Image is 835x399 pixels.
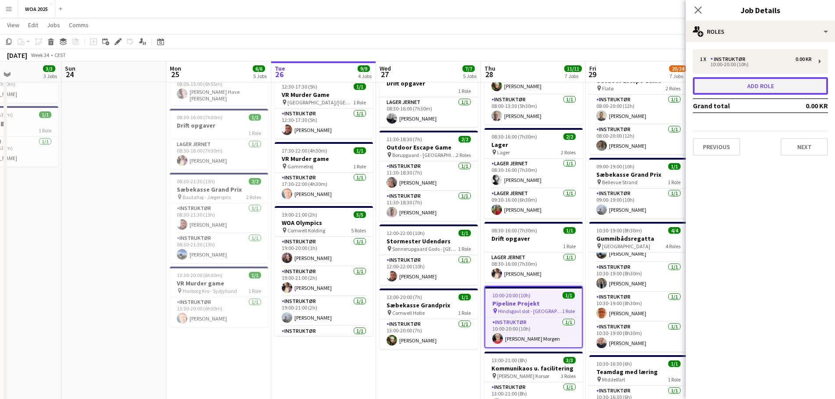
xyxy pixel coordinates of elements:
span: 1 Role [458,246,471,252]
h3: Sæbekasse Grandprix [380,301,478,309]
button: Next [781,138,828,156]
span: 3 Roles [561,373,576,379]
app-card-role: Instruktør1/119:00-20:00 (1h)[PERSON_NAME] [275,237,373,267]
span: 08:30-21:30 (13h) [177,178,215,185]
app-card-role: Lager Jernet1/108:05-15:00 (6h55m)[PERSON_NAME] Have [PERSON_NAME] [170,73,268,105]
span: 5 Roles [351,227,366,234]
span: 2/2 [459,136,471,142]
span: Week 34 [29,52,51,58]
span: 1 Role [668,376,681,383]
div: 08:30-16:00 (7h30m)1/1Drift opgaver1 RoleLager Jernet1/108:30-16:00 (7h30m)[PERSON_NAME] [170,109,268,169]
h3: Teamdag med læring [589,368,688,376]
span: 08:30-16:00 (7h30m) [177,114,222,121]
div: 4 Jobs [358,73,372,79]
span: Sonnerupgaard Gods - [GEOGRAPHIC_DATA] [392,246,458,252]
h3: VR Murder game [275,155,373,163]
span: 1 Role [668,179,681,185]
app-job-card: In progress12:30-17:30 (5h)1/1VR Murder Game [GEOGRAPHIC_DATA]/[GEOGRAPHIC_DATA]1 RoleInstruktør1... [275,71,373,139]
div: 7 Jobs [670,73,686,79]
h3: Kommunikaos u. facilitering [484,364,583,372]
h3: Drift opgaver [380,79,478,87]
span: 25 [168,69,181,79]
span: 4 Roles [666,243,681,249]
span: 1/1 [459,230,471,236]
span: Sun [65,64,75,72]
app-card-role: Instruktør1/110:00-20:00 (10h)[PERSON_NAME] Morgen [485,317,582,347]
h3: Job Details [686,4,835,16]
span: Lager [497,149,510,156]
div: 08:30-16:00 (7h30m)1/1Drift opgaver1 RoleLager Jernet1/108:30-16:00 (7h30m)[PERSON_NAME] [380,67,478,127]
span: 1/1 [668,163,681,170]
span: 1 Role [458,310,471,316]
span: 1/1 [563,227,576,234]
app-card-role: Instruktør1/119:00-21:00 (2h)[PERSON_NAME] [275,267,373,296]
span: 13:00-20:00 (7h) [387,294,422,300]
app-card-role: Instruktør1/110:30-19:00 (8h30m)[PERSON_NAME] [589,322,688,352]
app-job-card: 17:30-22:00 (4h30m)1/1VR Murder game Gammelrøj1 RoleInstruktør1/117:30-22:00 (4h30m)[PERSON_NAME] [275,142,373,203]
div: 5 Jobs [463,73,477,79]
app-card-role: Lager Jernet1/109:30-16:00 (6h30m)[PERSON_NAME] [484,189,583,218]
app-card-role: Instruktør1/108:30-21:30 (13h)[PERSON_NAME] [170,203,268,233]
span: 1/1 [39,111,51,118]
app-card-role: Instruktør1/108:30-21:30 (13h)[PERSON_NAME] [170,233,268,263]
div: 08:30-16:00 (7h30m)1/1Drift opgaver1 RoleLager Jernet1/108:30-16:00 (7h30m)[PERSON_NAME] [484,222,583,282]
span: Hindsgavl slot - [GEOGRAPHIC_DATA] [498,308,562,314]
span: Comms [69,21,89,29]
div: 10:00-20:00 (10h) [700,62,812,67]
span: Tue [275,64,285,72]
span: Jobs [47,21,60,29]
div: 10:30-19:00 (8h30m)4/4Gummibådsregatta [GEOGRAPHIC_DATA]4 RolesInstruktør1/110:30-19:00 (8h30m)[P... [589,222,688,352]
span: Comwell Holte [392,310,425,316]
span: 3/3 [563,357,576,363]
div: 5 Jobs [253,73,267,79]
span: Borupgaard - [GEOGRAPHIC_DATA] [392,152,456,158]
app-card-role: Lager Jernet1/108:30-16:00 (7h30m)[PERSON_NAME] [170,139,268,169]
app-card-role: Instruktør1/108:00-20:00 (12h)[PERSON_NAME] [589,95,688,125]
span: 1 Role [562,308,575,314]
span: 6/6 [253,65,265,72]
span: [GEOGRAPHIC_DATA]/[GEOGRAPHIC_DATA] [287,99,353,106]
app-job-card: 09:00-19:00 (10h)1/1Sæbekasse Grand Prix Bellevue Strand1 RoleInstruktør1/109:00-19:00 (10h)[PERS... [589,158,688,218]
span: 1/1 [668,360,681,367]
app-card-role: Instruktør1/112:30-17:30 (5h)[PERSON_NAME] [275,109,373,139]
div: Roles [686,21,835,42]
span: Thu [484,64,495,72]
span: Middelfart [602,376,625,383]
app-card-role: Lager Jernet1/108:30-16:00 (7h30m)[PERSON_NAME] [484,159,583,189]
app-card-role: Instruktør1/110:30-19:00 (8h30m)[PERSON_NAME] [589,292,688,322]
div: 08:30-21:30 (13h)2/2Sæbekasse Grand Prix Bautahøj - Jægerspris2 RolesInstruktør1/108:30-21:30 (13... [170,173,268,263]
span: 5/5 [354,211,366,218]
span: 2 Roles [666,85,681,92]
div: 0.00 KR [796,56,812,62]
h3: VR Murder Game [275,91,373,99]
span: 1 Role [248,130,261,136]
app-job-card: 12:00-22:00 (10h)1/1Stormester Udendørs Sonnerupgaard Gods - [GEOGRAPHIC_DATA]1 RoleInstruktør1/1... [380,224,478,285]
app-card-role: Instruktør1/119:00-21:00 (2h) [275,326,373,356]
div: 10:00-20:00 (10h)1/1Pipeline Projekt Hindsgavl slot - [GEOGRAPHIC_DATA]1 RoleInstruktør1/110:00-2... [484,286,583,348]
app-card-role: Instruktør1/111:30-18:30 (7h)[PERSON_NAME] [380,191,478,221]
h3: Drift opgaver [170,121,268,129]
span: 10:30-16:30 (6h) [596,360,632,367]
span: 17:30-22:00 (4h30m) [282,147,327,154]
div: CEST [54,52,66,58]
h3: Pipeline Projekt [485,299,582,307]
span: 08:30-16:00 (7h30m) [491,133,537,140]
span: Edit [28,21,38,29]
span: [GEOGRAPHIC_DATA] [602,243,650,249]
span: 10:30-19:00 (8h30m) [596,227,642,234]
app-job-card: 08:00-20:00 (12h)2/2Outdoor Escape Game Flatø2 RolesInstruktør1/108:00-20:00 (12h)[PERSON_NAME]In... [589,64,688,154]
span: 26 [273,69,285,79]
span: 28 [483,69,495,79]
app-job-card: 19:00-21:00 (2h)5/5WOA Olympics Comwell Kolding5 RolesInstruktør1/119:00-20:00 (1h)[PERSON_NAME]I... [275,206,373,336]
app-job-card: 11:30-18:30 (7h)2/2Outdoor Escape Game Borupgaard - [GEOGRAPHIC_DATA]2 RolesInstruktør1/111:30-18... [380,131,478,221]
div: 13:30-20:00 (6h30m)1/1VR Murder game Hovborg Kro - Sydjylland1 RoleInstruktør1/113:30-20:00 (6h30... [170,267,268,327]
span: 11/11 [564,65,582,72]
span: 13:00-21:00 (8h) [491,357,527,363]
td: 0.00 KR [777,99,828,113]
